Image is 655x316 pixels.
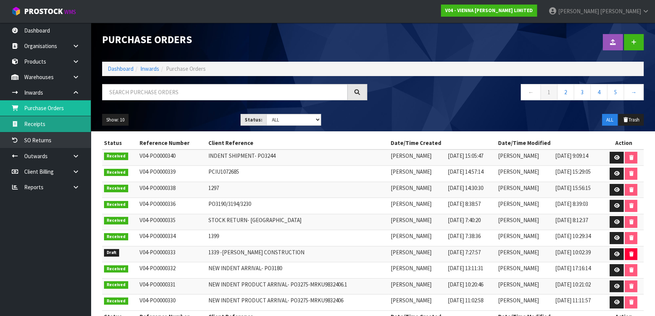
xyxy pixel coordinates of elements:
a: 1 [540,84,557,100]
td: V04-PO0000335 [138,214,206,230]
a: ← [521,84,541,100]
span: [PERSON_NAME] [498,200,539,207]
span: [PERSON_NAME] [498,152,539,159]
td: NEW INDENT PRODUCT ARRIVAL- PO3275-MRKU9832406 [206,294,389,311]
span: [DATE] 11:11:57 [555,297,591,304]
th: Date/Time Created [389,137,496,149]
span: [DATE] 8:39:03 [555,200,588,207]
span: [PERSON_NAME] [498,249,539,256]
span: Received [104,281,128,289]
span: [DATE] 9:09:14 [555,152,588,159]
a: Inwards [140,65,159,72]
span: [PERSON_NAME] [498,297,539,304]
span: [DATE] 13:11:31 [448,265,483,272]
th: Client Reference [206,137,389,149]
td: NEW INDENT PRODUCT ARRIVAL- PO3275-MRKU9832406.1 [206,278,389,294]
span: [DATE] 10:20:46 [448,281,483,288]
span: [DATE] 17:16:14 [555,265,591,272]
td: V04-PO0000332 [138,262,206,279]
nav: Page navigation [379,84,644,103]
span: ProStock [24,6,63,16]
span: [PERSON_NAME] [600,8,641,15]
td: PO3190/3194/3230 [206,198,389,214]
span: [DATE] 10:21:02 [555,281,591,288]
a: 3 [574,84,591,100]
span: [PERSON_NAME] [391,281,431,288]
span: [PERSON_NAME] [391,184,431,191]
button: ALL [602,114,618,126]
span: [PERSON_NAME] [391,152,431,159]
span: [PERSON_NAME] [391,168,431,175]
td: 1297 [206,182,389,198]
span: Received [104,233,128,241]
span: [PERSON_NAME] [498,168,539,175]
span: [PERSON_NAME] [498,281,539,288]
span: [DATE] 8:38:57 [448,200,481,207]
th: Reference Number [138,137,206,149]
td: V04-PO0000334 [138,230,206,246]
span: [DATE] 8:12:37 [555,216,588,224]
span: [DATE] 15:29:05 [555,168,591,175]
a: 4 [590,84,607,100]
a: → [624,84,644,100]
td: V04-PO0000339 [138,166,206,182]
span: [DATE] 15:56:15 [555,184,591,191]
th: Action [604,137,644,149]
h1: Purchase Orders [102,34,367,45]
a: 2 [557,84,574,100]
span: [DATE] 10:29:34 [555,232,591,240]
span: [PERSON_NAME] [391,232,431,240]
th: Date/Time Modified [496,137,604,149]
span: [DATE] 7:40:20 [448,216,481,224]
span: Draft [104,249,119,257]
span: [PERSON_NAME] [391,216,431,224]
td: V04-PO0000331 [138,278,206,294]
span: [PERSON_NAME] [391,265,431,272]
span: [PERSON_NAME] [498,216,539,224]
span: [DATE] 14:57:14 [448,168,483,175]
td: V04-PO0000336 [138,198,206,214]
td: INDENT SHIPMENT- PO3244 [206,149,389,166]
span: [PERSON_NAME] [391,297,431,304]
input: Search purchase orders [102,84,348,100]
span: [PERSON_NAME] [558,8,599,15]
span: [DATE] 15:05:47 [448,152,483,159]
strong: Status: [245,117,262,123]
span: Purchase Orders [166,65,206,72]
td: V04-PO0000340 [138,149,206,166]
span: Received [104,265,128,273]
span: [DATE] 7:27:57 [448,249,481,256]
span: [PERSON_NAME] [498,232,539,240]
span: [PERSON_NAME] [498,184,539,191]
a: V04 - VIENNA [PERSON_NAME] LIMITED [441,5,537,17]
td: PCIU1072685 [206,166,389,182]
small: WMS [64,8,76,16]
span: [DATE] 10:02:39 [555,249,591,256]
td: V04-PO0000333 [138,246,206,262]
strong: V04 - VIENNA [PERSON_NAME] LIMITED [445,7,533,14]
span: [DATE] 7:38:36 [448,232,481,240]
span: [DATE] 11:02:58 [448,297,483,304]
th: Status [102,137,138,149]
span: Received [104,153,128,160]
button: Show: 10 [102,114,129,126]
td: V04-PO0000330 [138,294,206,311]
img: cube-alt.png [11,6,21,16]
span: [DATE] 14:30:30 [448,184,483,191]
a: 5 [607,84,624,100]
span: Received [104,201,128,209]
span: [PERSON_NAME] [498,265,539,272]
span: [PERSON_NAME] [391,200,431,207]
td: 1339 -[PERSON_NAME] CONSTRUCTION [206,246,389,262]
td: V04-PO0000338 [138,182,206,198]
button: Trash [618,114,644,126]
span: Received [104,185,128,192]
td: NEW INDENT ARRIVAL- PO3180 [206,262,389,279]
td: 1399 [206,230,389,246]
span: Received [104,169,128,176]
span: Received [104,297,128,305]
span: [PERSON_NAME] [391,249,431,256]
a: Dashboard [108,65,133,72]
span: Received [104,217,128,224]
td: STOCK RETURN- [GEOGRAPHIC_DATA] [206,214,389,230]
